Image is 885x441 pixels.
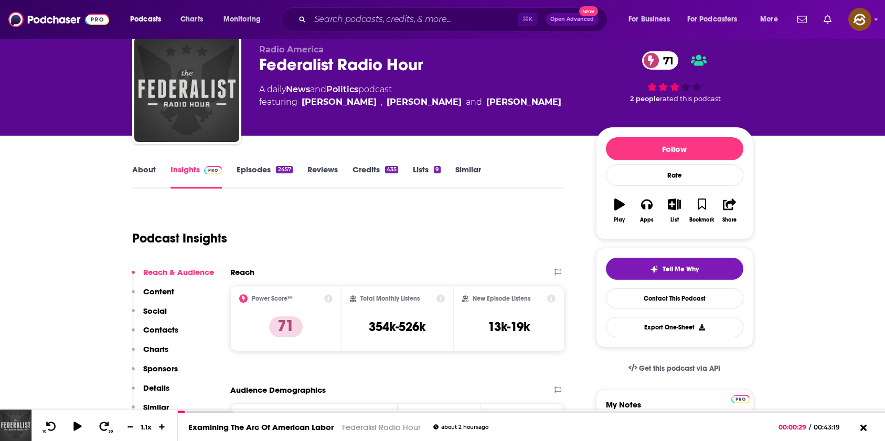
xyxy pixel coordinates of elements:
[579,6,598,16] span: New
[123,11,175,28] button: open menu
[606,137,743,160] button: Follow
[488,319,530,335] h3: 13k-19k
[143,344,168,354] p: Charts
[291,7,617,31] div: Search podcasts, credits, & more...
[42,429,46,434] span: 10
[180,12,203,27] span: Charts
[223,12,261,27] span: Monitoring
[134,37,239,142] img: Federalist Radio Hour
[8,9,109,29] img: Podchaser - Follow, Share and Rate Podcasts
[132,230,227,246] h1: Podcast Insights
[230,267,254,277] h2: Reach
[809,423,811,431] span: /
[621,11,683,28] button: open menu
[132,306,167,325] button: Social
[237,164,292,189] a: Episodes2457
[716,192,743,229] button: Share
[687,12,738,27] span: For Podcasters
[722,217,737,223] div: Share
[170,164,222,189] a: InsightsPodchaser Pro
[650,265,658,273] img: tell me why sparkle
[848,8,871,31] span: Logged in as hey85204
[381,96,382,108] span: ,
[639,364,720,373] span: Get this podcast via API
[137,423,155,431] div: 1.1 x
[259,83,561,108] div: A daily podcast
[276,166,292,173] div: 2457
[230,385,326,395] h2: Audience Demographics
[731,393,750,403] a: Pro website
[143,363,178,373] p: Sponsors
[132,383,169,402] button: Details
[433,424,488,430] div: about 2 hours ago
[606,164,743,186] div: Rate
[630,95,660,103] span: 2 people
[606,400,743,418] label: My Notes
[760,12,778,27] span: More
[413,164,440,189] a: Lists9
[670,217,679,223] div: List
[132,267,214,286] button: Reach & Audience
[259,96,561,108] span: featuring
[633,192,660,229] button: Apps
[40,421,60,434] button: 10
[216,11,274,28] button: open menu
[143,402,169,412] p: Similar
[606,288,743,308] a: Contact This Podcast
[109,429,113,434] span: 30
[174,11,209,28] a: Charts
[628,12,670,27] span: For Business
[132,402,169,422] button: Similar
[606,258,743,280] button: tell me why sparkleTell Me Why
[143,267,214,277] p: Reach & Audience
[310,11,518,28] input: Search podcasts, credits, & more...
[466,96,482,108] span: and
[132,363,178,383] button: Sponsors
[387,96,462,108] a: David Harsanyi
[130,12,161,27] span: Podcasts
[811,423,850,431] span: 00:43:19
[204,166,222,174] img: Podchaser Pro
[642,51,679,70] a: 71
[259,45,324,54] span: Radio America
[848,8,871,31] button: Show profile menu
[606,192,633,229] button: Play
[132,325,178,344] button: Contacts
[689,217,714,223] div: Bookmark
[310,84,326,94] span: and
[326,84,358,94] a: Politics
[302,96,377,108] a: Mollie Hemingway
[620,356,729,381] a: Get this podcast via API
[473,295,530,302] h2: New Episode Listens
[143,306,167,316] p: Social
[286,84,310,94] a: News
[546,13,599,26] button: Open AdvancedNew
[132,164,156,189] a: About
[779,423,809,431] span: 00:00:29
[353,164,398,189] a: Credits435
[252,295,293,302] h2: Power Score™
[455,164,481,189] a: Similar
[518,13,537,26] span: ⌘ K
[660,192,688,229] button: List
[342,422,421,432] a: Federalist Radio Hour
[143,286,174,296] p: Content
[640,217,654,223] div: Apps
[663,265,699,273] span: Tell Me Why
[660,95,721,103] span: rated this podcast
[596,45,753,109] div: 71 2 peoplerated this podcast
[95,421,115,434] button: 30
[753,11,791,28] button: open menu
[731,395,750,403] img: Podchaser Pro
[369,319,425,335] h3: 354k-526k
[143,325,178,335] p: Contacts
[132,344,168,363] button: Charts
[360,295,420,302] h2: Total Monthly Listens
[143,383,169,393] p: Details
[385,166,398,173] div: 435
[793,10,811,28] a: Show notifications dropdown
[486,96,561,108] a: Ben Domenech
[614,217,625,223] div: Play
